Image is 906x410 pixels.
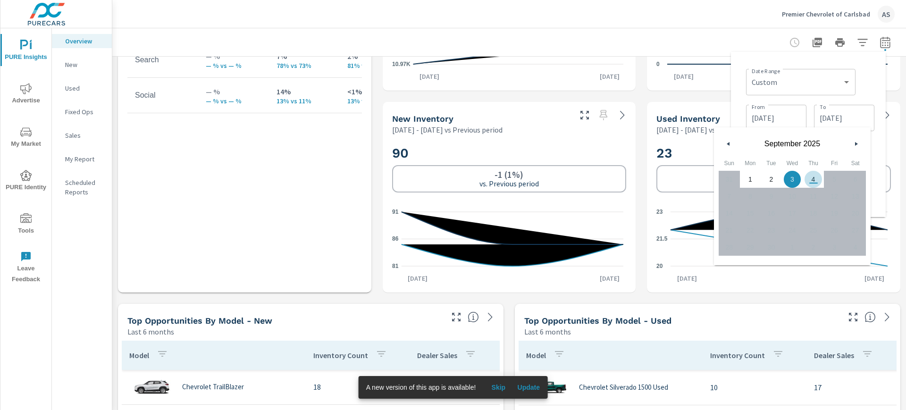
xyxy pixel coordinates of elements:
button: 7 [719,188,740,205]
img: glamour [530,373,568,402]
p: Model [129,351,149,360]
p: 10 [710,382,799,393]
div: AS [878,6,895,23]
span: 20 [852,205,859,222]
span: Fri [824,156,845,171]
text: 20 [656,263,663,269]
p: 78% vs 73% [277,62,332,69]
button: "Export Report to PDF" [808,33,827,52]
span: 1 [748,171,752,188]
button: Apply Filters [853,33,872,52]
p: Premier Chevrolet of Carlsbad [782,10,870,18]
div: Scheduled Reports [52,176,112,199]
span: 27 [852,222,859,239]
span: 2 [769,171,773,188]
button: Make Fullscreen [846,310,861,325]
text: 81 [392,263,399,269]
span: Mon [740,156,761,171]
span: 12 [830,188,838,205]
span: 24 [789,222,796,239]
button: 17 [782,205,803,222]
button: Skip [483,380,513,395]
span: PURE Identity [3,170,49,193]
span: Leave Feedback [3,251,49,285]
span: 30 [768,239,775,256]
span: 25 [810,222,817,239]
td: Social [127,84,198,107]
text: 0 [656,61,660,67]
span: 28 [725,239,733,256]
p: 81% vs 79% [347,62,403,69]
span: Update [517,383,540,392]
button: 1 [740,171,761,188]
button: 22 [740,222,761,239]
button: 30 [761,239,782,256]
p: Overview [65,36,104,46]
button: Make Fullscreen [577,108,592,123]
button: 29 [740,239,761,256]
p: — % vs — % [206,62,261,69]
span: Find the biggest opportunities within your model lineup by seeing how each model is selling in yo... [864,311,876,323]
div: Sales [52,128,112,142]
div: nav menu [0,28,51,289]
p: Chevrolet Silverado 1500 Used [579,383,668,392]
button: Make Fullscreen [449,310,464,325]
h2: 90 [392,145,627,161]
span: 21 [725,222,733,239]
p: 13% vs 13% [347,97,403,105]
span: 5 [832,171,836,188]
div: Used [52,81,112,95]
text: 10.97K [392,61,411,67]
p: Inventory Count [313,351,368,360]
span: September 2025 [736,140,849,148]
button: 23 [761,222,782,239]
h6: -1 (1%) [495,170,523,179]
div: My Report [52,152,112,166]
button: 2 [761,171,782,188]
p: My Report [65,154,104,164]
button: 13 [845,188,866,205]
a: See more details in report [615,108,630,123]
p: Last 6 months [524,326,571,337]
span: 13 [852,188,859,205]
text: 91 [392,209,399,215]
p: 17 [814,382,891,393]
button: 19 [824,205,845,222]
p: Last 6 months [127,326,174,337]
p: [DATE] [667,72,700,81]
button: 6 [845,171,866,188]
span: 18 [810,205,817,222]
span: Thu [803,156,824,171]
span: 19 [830,205,838,222]
span: 26 [830,222,838,239]
button: Update [513,380,544,395]
p: 18 [313,381,402,393]
span: 17 [789,205,796,222]
span: 16 [768,205,775,222]
span: 3 [790,171,794,188]
text: 86 [392,236,399,243]
p: Used [65,84,104,93]
a: See more details in report [483,310,498,325]
button: 4 [803,171,824,188]
p: vs. Previous period [479,179,539,188]
text: 21.5 [656,236,668,243]
p: Model [526,351,546,360]
div: Fixed Ops [52,105,112,119]
button: 9 [761,188,782,205]
span: 10 [789,188,796,205]
p: Dealer Sales [417,351,457,360]
p: New [65,60,104,69]
span: 7 [727,188,731,205]
button: 20 [845,205,866,222]
span: 14 [725,205,733,222]
p: Fixed Ops [65,107,104,117]
h2: 23 [656,145,891,161]
button: 14 [719,205,740,222]
span: Sun [719,156,740,171]
span: 15 [747,205,754,222]
h5: New Inventory [392,114,453,124]
button: 21 [719,222,740,239]
p: — % vs — % [206,97,261,105]
button: 24 [782,222,803,239]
